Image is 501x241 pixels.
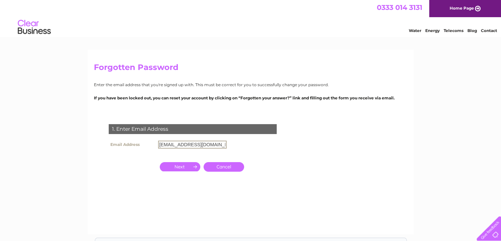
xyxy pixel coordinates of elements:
[481,28,497,33] a: Contact
[17,17,51,37] img: logo.png
[204,162,244,172] a: Cancel
[94,95,407,101] p: If you have been locked out, you can reset your account by clicking on “Forgotten your answer?” l...
[425,28,440,33] a: Energy
[107,139,156,150] th: Email Address
[109,124,277,134] div: 1. Enter Email Address
[95,4,406,32] div: Clear Business is a trading name of Verastar Limited (registered in [GEOGRAPHIC_DATA] No. 3667643...
[377,3,422,12] a: 0333 014 3131
[409,28,421,33] a: Water
[94,82,407,88] p: Enter the email address that you're signed up with. This must be correct for you to successfully ...
[467,28,477,33] a: Blog
[444,28,463,33] a: Telecoms
[94,63,407,75] h2: Forgotten Password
